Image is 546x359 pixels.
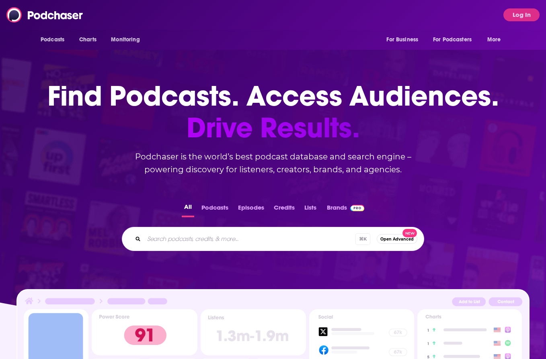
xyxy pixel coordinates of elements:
span: Charts [79,34,96,45]
img: Podcast Insights Listens [201,309,306,355]
img: Podchaser - Follow, Share and Rate Podcasts [6,7,84,22]
button: open menu [428,32,483,47]
span: Drive Results. [47,112,499,144]
span: ⌘ K [355,233,370,245]
button: open menu [381,32,428,47]
h1: Find Podcasts. Access Audiences. [47,80,499,144]
span: For Podcasters [433,34,472,45]
button: Episodes [236,202,267,217]
img: Podchaser Pro [350,205,364,211]
h2: Podchaser is the world’s best podcast database and search engine – powering discovery for listene... [112,150,434,176]
img: Podcast Insights Power score [92,309,197,355]
button: open menu [35,32,75,47]
button: open menu [482,32,511,47]
input: Search podcasts, credits, & more... [144,233,355,245]
a: BrandsPodchaser Pro [327,202,364,217]
span: Podcasts [41,34,64,45]
span: Monitoring [111,34,140,45]
span: More [487,34,501,45]
a: Charts [74,32,101,47]
button: Log In [503,8,540,21]
button: Podcasts [199,202,231,217]
span: New [402,229,417,237]
button: All [182,202,194,217]
button: Credits [271,202,297,217]
div: Search podcasts, credits, & more... [122,227,424,251]
span: For Business [386,34,418,45]
button: Open AdvancedNew [377,234,417,244]
button: open menu [105,32,150,47]
span: Open Advanced [380,237,414,241]
img: Podcast Insights Header [24,296,523,309]
button: Lists [302,202,319,217]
